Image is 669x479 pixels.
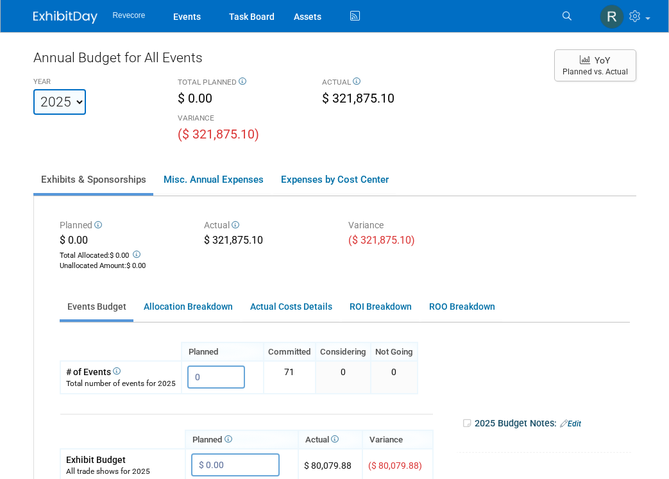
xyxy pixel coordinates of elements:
div: Exhibit Budget [66,453,180,466]
th: Planned [185,430,298,449]
span: $ 0.00 [60,234,88,246]
span: $ 321,875.10 [322,91,394,106]
div: VARIANCE [178,113,303,126]
div: # of Events [66,366,176,378]
td: 0 [371,361,418,394]
th: Actual [298,430,362,449]
div: YEAR [33,77,158,89]
span: $ 0.00 [126,262,146,270]
div: Variance [348,219,473,233]
a: Exhibits & Sponsorships [33,166,153,193]
a: ROO Breakdown [421,294,502,319]
div: Total Allocated: [60,248,185,261]
a: Allocation Breakdown [136,294,240,319]
a: Events Budget [60,294,133,319]
a: Actual Costs Details [242,294,339,319]
div: Actual [204,219,329,233]
a: Edit [560,419,581,428]
span: $ 0.00 [178,91,212,106]
a: ROI Breakdown [342,294,419,319]
div: TOTAL PLANNED [178,77,303,90]
div: : [60,261,185,271]
img: Rachael Sires [600,4,624,29]
div: All trade shows for 2025 [66,466,180,477]
div: Annual Budget for All Events [33,48,541,74]
span: ($ 80,079.88) [368,460,422,471]
th: Considering [316,342,371,361]
span: YoY [595,55,610,65]
div: Planned [60,219,185,233]
a: Misc. Annual Expenses [156,166,271,193]
td: 0 [316,361,371,394]
span: $ 0.00 [110,251,129,260]
span: Unallocated Amount [60,262,124,270]
div: ACTUAL [322,77,447,90]
div: Total number of events for 2025 [66,378,176,389]
button: YoY Planned vs. Actual [554,49,636,81]
th: Planned [182,342,264,361]
th: Variance [362,430,433,449]
img: ExhibitDay [33,11,97,24]
a: Expenses by Cost Center [273,166,396,193]
div: 2025 Budget Notes: [462,414,631,433]
div: $ 321,875.10 [204,233,329,250]
td: 71 [264,361,316,394]
th: Not Going [371,342,418,361]
span: Revecore [113,11,146,20]
span: ($ 321,875.10) [348,234,415,246]
th: Committed [264,342,316,361]
span: ($ 321,875.10) [178,127,259,142]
